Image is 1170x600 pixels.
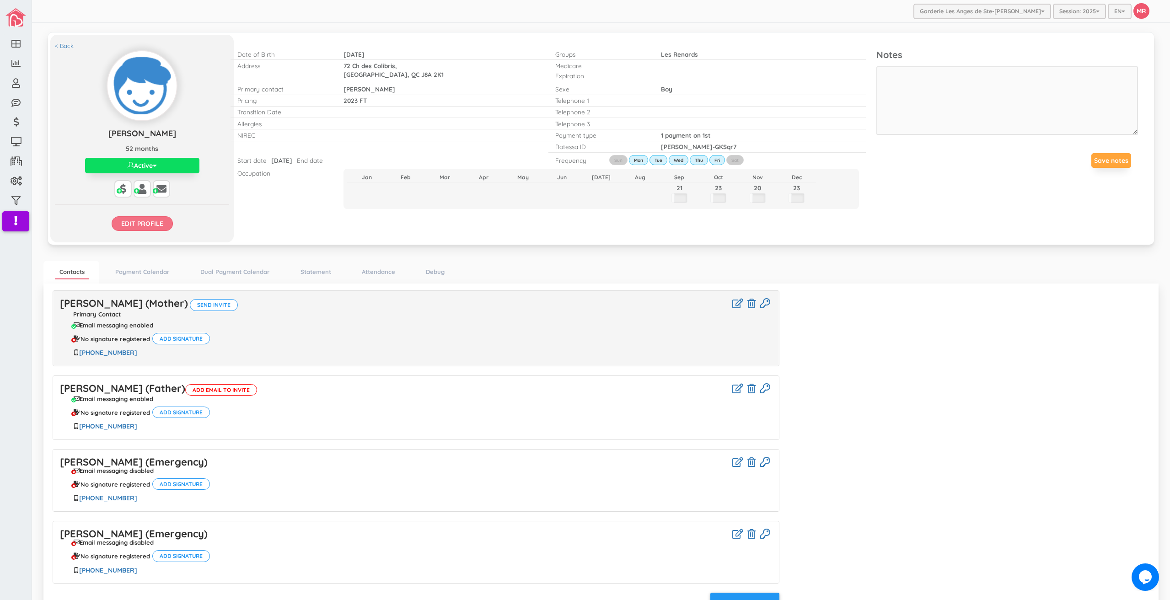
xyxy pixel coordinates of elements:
[411,70,419,78] span: QC
[81,553,150,559] span: No signature registered
[74,539,154,546] div: Email messaging disabled
[296,265,336,279] a: Statement
[464,172,503,182] th: Apr
[555,131,647,139] p: Payment type
[196,265,274,279] a: Dual Payment Calendar
[661,143,736,150] span: [PERSON_NAME]-GKSqr7
[699,172,738,182] th: Oct
[609,155,628,165] label: Sun
[237,156,267,165] p: Start date
[237,107,329,116] p: Transition Date
[237,96,329,105] p: Pricing
[357,265,400,279] a: Attendance
[237,61,329,70] p: Address
[343,62,350,70] span: 72
[81,409,150,416] span: No signature registered
[55,42,74,50] a: < Back
[152,478,210,490] button: Add signature
[421,265,449,279] a: Debug
[108,128,176,139] span: [PERSON_NAME]
[111,265,174,279] a: Payment Calendar
[60,527,208,540] a: [PERSON_NAME] (Emergency)
[555,96,647,105] p: Telephone 1
[777,172,816,182] th: Dec
[621,172,660,182] th: Aug
[555,142,647,151] p: Rotessa ID
[343,85,395,93] span: [PERSON_NAME]
[386,172,425,182] th: Feb
[421,70,444,78] span: J8A 2K1
[152,550,210,562] button: Add signature
[1132,563,1161,591] iframe: chat widget
[504,172,542,182] th: May
[352,62,397,70] span: Ch des Colibris,
[79,348,137,357] a: [PHONE_NUMBER]
[152,407,210,418] button: Add signature
[347,172,386,182] th: Jan
[555,61,647,70] p: Medicare
[60,297,188,310] a: [PERSON_NAME] (Mother)
[237,131,329,139] p: NIREC
[74,322,153,328] div: Email messaging enabled
[152,333,210,344] button: Add signature
[107,51,177,120] img: Click to change profile pic
[343,50,365,58] span: [DATE]
[60,455,208,468] a: [PERSON_NAME] (Emergency)
[55,144,229,153] p: 52 months
[81,481,150,487] span: No signature registered
[112,216,173,231] input: Edit profile
[343,96,367,104] span: 2023 FT
[649,155,667,165] label: Tue
[79,422,137,430] a: [PHONE_NUMBER]
[555,71,647,80] p: Expiration
[60,382,257,395] a: [PERSON_NAME] (Father)Add email to invite
[629,155,648,165] label: Mon
[555,50,647,59] p: Groups
[555,85,647,93] p: Sexe
[297,156,323,165] p: End date
[555,156,595,165] p: Frequency
[661,85,672,93] span: Boy
[661,131,711,139] span: 1 payment on 1st
[555,107,647,116] p: Telephone 2
[425,172,464,182] th: Mar
[5,8,26,27] img: image
[81,336,150,342] span: No signature registered
[542,172,581,182] th: Jun
[237,169,329,177] p: Occupation
[660,172,699,182] th: Sep
[85,158,199,173] button: Active
[876,48,1138,62] p: Notes
[55,265,89,280] a: Contacts
[555,119,647,128] p: Telephone 3
[79,566,137,574] a: [PHONE_NUMBER]
[271,156,292,164] span: [DATE]
[185,384,257,396] span: Add email to invite
[60,311,772,317] p: Primary Contact
[582,172,621,182] th: [DATE]
[709,155,725,165] label: Fri
[669,155,688,165] label: Wed
[237,85,329,93] p: Primary contact
[237,119,329,128] p: Allergies
[74,396,153,402] div: Email messaging enabled
[726,155,744,165] label: Sat
[1091,153,1131,168] button: Save notes
[79,494,137,502] a: [PHONE_NUMBER]
[343,70,409,78] span: [GEOGRAPHIC_DATA],
[237,50,329,59] p: Date of Birth
[661,50,806,59] p: Les Renards
[190,299,238,311] button: Send invite
[738,172,777,182] th: Nov
[74,467,154,474] div: Email messaging disabled
[690,155,708,165] label: Thu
